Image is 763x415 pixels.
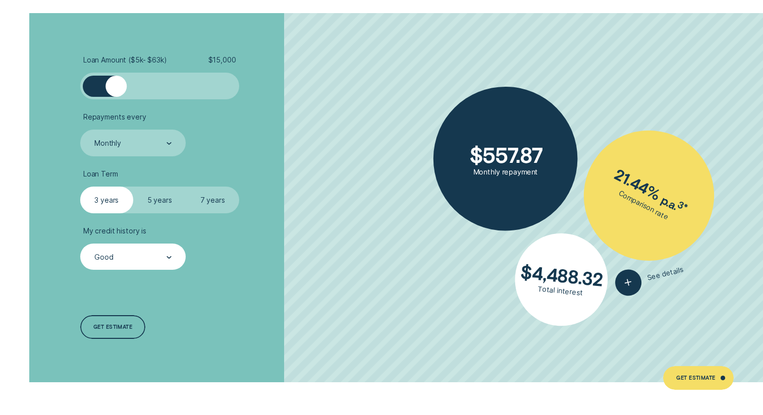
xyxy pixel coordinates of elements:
[94,253,113,262] div: Good
[133,187,186,213] label: 5 years
[612,256,686,298] button: See details
[646,265,684,282] span: See details
[83,112,146,122] span: Repayments every
[83,226,146,235] span: My credit history is
[80,187,133,213] label: 3 years
[83,55,167,65] span: Loan Amount ( $5k - $63k )
[83,169,118,179] span: Loan Term
[80,315,146,339] a: Get estimate
[208,55,236,65] span: $ 15,000
[94,139,121,148] div: Monthly
[663,366,734,390] a: Get Estimate
[186,187,239,213] label: 7 years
